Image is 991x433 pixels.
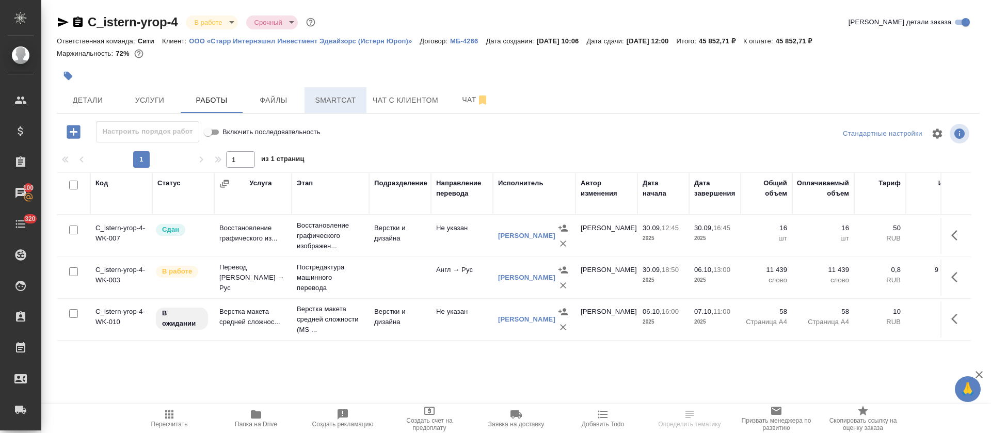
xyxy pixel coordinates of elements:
button: Удалить [555,278,571,293]
div: split button [840,126,925,142]
p: 13:00 [713,266,730,274]
p: 2025 [694,275,736,285]
td: [PERSON_NAME] [576,301,637,338]
p: [DATE] 12:00 [627,37,677,45]
p: Верстка макета средней сложности (MS ... [297,304,364,335]
p: слово [797,275,849,285]
td: Не указан [431,218,493,254]
a: C_istern-yrop-4 [88,15,178,29]
div: Исполнитель назначен, приступать к работе пока рано [155,307,209,331]
button: Здесь прячутся важные кнопки [945,307,970,331]
div: Общий объем [746,178,787,199]
a: [PERSON_NAME] [498,315,555,323]
p: 16 [746,223,787,233]
td: C_istern-yrop-4-WK-010 [90,301,152,338]
p: ООО «Старр Интернэшнл Инвестмент Эдвайзорс (Истерн Юроп)» [189,37,420,45]
span: Определить тематику [658,421,721,428]
p: 30.09, [643,266,662,274]
button: В работе [191,18,225,27]
button: Срочный [251,18,285,27]
button: Здесь прячутся важные кнопки [945,223,970,248]
p: Дата создания: [486,37,536,45]
p: 58 [746,307,787,317]
span: Призвать менеджера по развитию [739,417,813,431]
button: Добавить Todo [560,404,646,433]
button: Скопировать ссылку [72,16,84,28]
td: Восстановление графического из... [214,218,292,254]
button: Добавить тэг [57,65,79,87]
button: Создать рекламацию [299,404,386,433]
button: Скопировать ссылку на оценку заказа [820,404,906,433]
p: Договор: [420,37,450,45]
p: 16:45 [713,224,730,232]
span: Посмотреть информацию [950,124,971,143]
span: Заявка на доставку [488,421,544,428]
a: [PERSON_NAME] [498,274,555,281]
span: Создать рекламацию [312,421,374,428]
p: 580 [911,307,957,317]
span: Чат с клиентом [373,94,438,107]
p: RUB [911,317,957,327]
td: C_istern-yrop-4-WK-007 [90,218,152,254]
p: шт [797,233,849,244]
td: Верстки и дизайна [369,301,431,338]
span: [PERSON_NAME] детали заказа [849,17,951,27]
span: Создать счет на предоплату [392,417,467,431]
p: К оплате: [743,37,776,45]
a: [PERSON_NAME] [498,232,555,239]
svg: Отписаться [476,94,489,106]
p: RUB [859,275,901,285]
p: МБ-4266 [450,37,486,45]
p: слово [746,275,787,285]
p: RUB [859,233,901,244]
p: Восстановление графического изображен... [297,220,364,251]
p: 9 151,2 [911,265,957,275]
p: 0,8 [859,265,901,275]
div: Дата начала [643,178,684,199]
button: 10531.20 RUB; [132,47,146,60]
a: ООО «Старр Интернэшнл Инвестмент Эдвайзорс (Истерн Юроп)» [189,36,420,45]
p: 06.10, [694,266,713,274]
div: Исполнитель [498,178,544,188]
p: Страница А4 [797,317,849,327]
p: Постредактура машинного перевода [297,262,364,293]
p: шт [746,233,787,244]
span: Настроить таблицу [925,121,950,146]
button: Удалить [555,319,571,335]
div: Менеджер проверил работу исполнителя, передает ее на следующий этап [155,223,209,237]
div: В работе [246,15,298,29]
p: 07.10, [694,308,713,315]
p: 72% [116,50,132,57]
div: Код [95,178,108,188]
button: Пересчитать [126,404,213,433]
button: Папка на Drive [213,404,299,433]
p: 10 [859,307,901,317]
p: 06.10, [643,308,662,315]
div: Услуга [249,178,271,188]
button: Здесь прячутся важные кнопки [945,265,970,290]
p: 2025 [643,275,684,285]
td: Верстки и дизайна [369,218,431,254]
p: 16:00 [662,308,679,315]
p: 2025 [694,233,736,244]
span: 320 [19,214,42,224]
button: 🙏 [955,376,981,402]
p: 11 439 [746,265,787,275]
span: Папка на Drive [235,421,277,428]
div: Итого [938,178,957,188]
p: 11:00 [713,308,730,315]
p: Ответственная команда: [57,37,138,45]
button: Доп статусы указывают на важность/срочность заказа [304,15,317,29]
div: Исполнитель выполняет работу [155,265,209,279]
p: 16 [797,223,849,233]
p: 45 852,71 ₽ [699,37,743,45]
button: Назначить [555,262,571,278]
p: Маржинальность: [57,50,116,57]
a: МБ-4266 [450,36,486,45]
td: [PERSON_NAME] [576,260,637,296]
p: RUB [859,317,901,327]
span: Smartcat [311,94,360,107]
p: 30.09, [694,224,713,232]
span: Чат [451,93,500,106]
td: [PERSON_NAME] [576,218,637,254]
